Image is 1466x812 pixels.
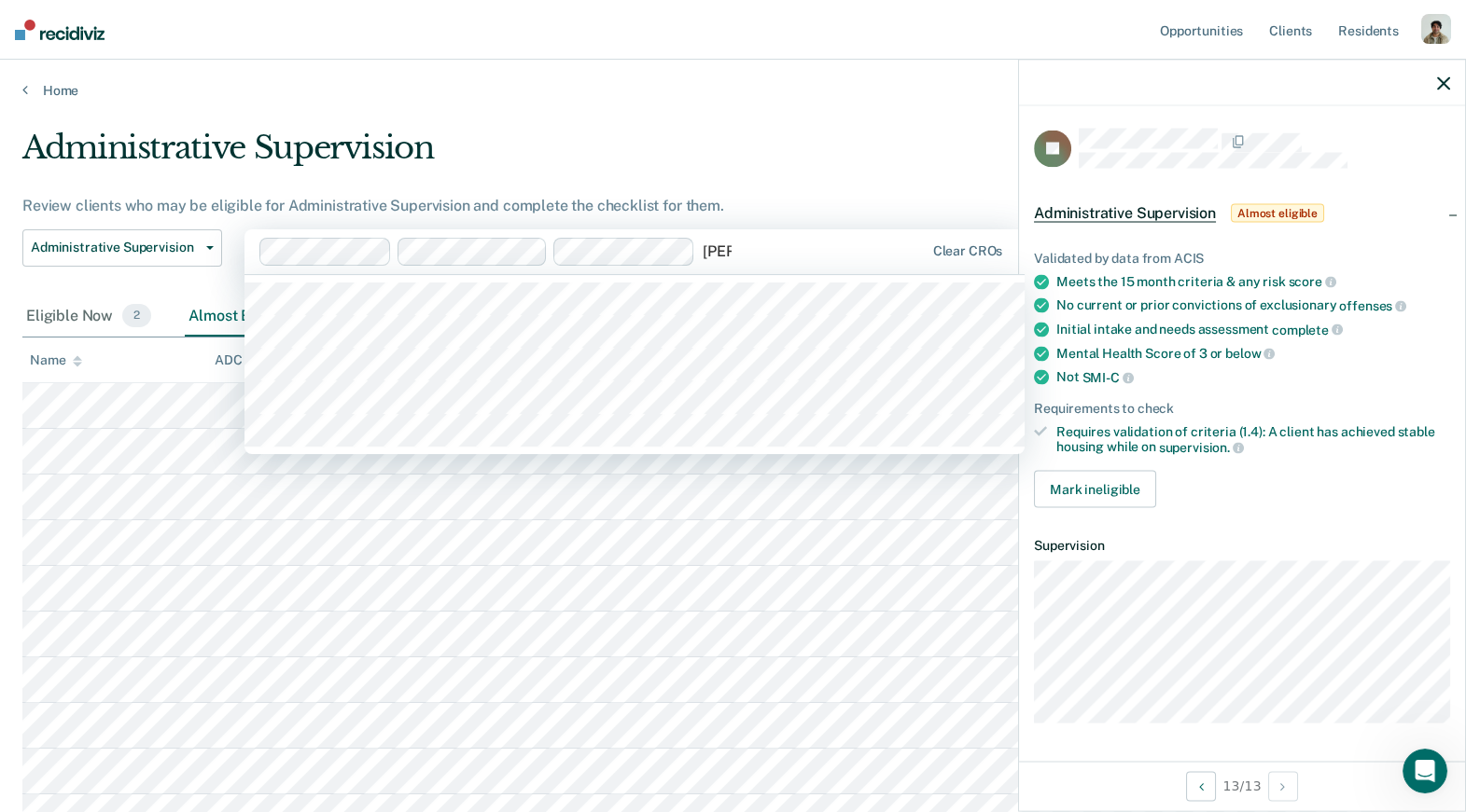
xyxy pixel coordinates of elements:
span: offenses [1339,298,1406,313]
div: Validated by data from ACIS [1034,251,1450,267]
dt: Supervision [1034,538,1450,554]
button: Previous Opportunity [1186,771,1216,801]
span: below [1225,346,1275,361]
div: Requires validation of criteria (1.4): A client has achieved stable housing while on [1056,423,1450,455]
div: Administrative Supervision [22,129,1122,182]
div: Meets the 15 month criteria & any risk score [1056,273,1450,290]
button: Mark ineligible [1034,471,1156,508]
span: Almost eligible [1231,204,1324,223]
div: Name [30,352,82,368]
div: 13 / 13 [1019,761,1465,810]
div: Administrative SupervisionAlmost eligible [1019,184,1465,243]
span: SMI-C [1082,370,1133,385]
div: Clear CROs [933,243,1003,259]
div: Requirements to check [1034,400,1450,416]
iframe: Intercom live chat [1403,749,1447,793]
a: Home [22,82,1444,99]
span: 2 [122,304,151,328]
div: Almost Eligible [185,296,341,337]
span: Administrative Supervision [1034,204,1216,223]
img: Recidiviz [15,20,105,40]
div: Review clients who may be eligible for Administrative Supervision and complete the checklist for ... [22,197,1122,214]
button: Next Opportunity [1268,771,1298,801]
div: Initial intake and needs assessment [1056,322,1450,338]
span: supervision. [1159,440,1244,455]
div: ADC number [215,352,308,368]
span: Administrative Supervision [31,240,199,255]
div: No current or prior convictions of exclusionary [1056,297,1450,314]
div: Mental Health Score of 3 or [1056,345,1450,362]
div: Eligible Now [22,296,155,337]
span: complete [1272,322,1343,337]
div: Not [1056,369,1450,386]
